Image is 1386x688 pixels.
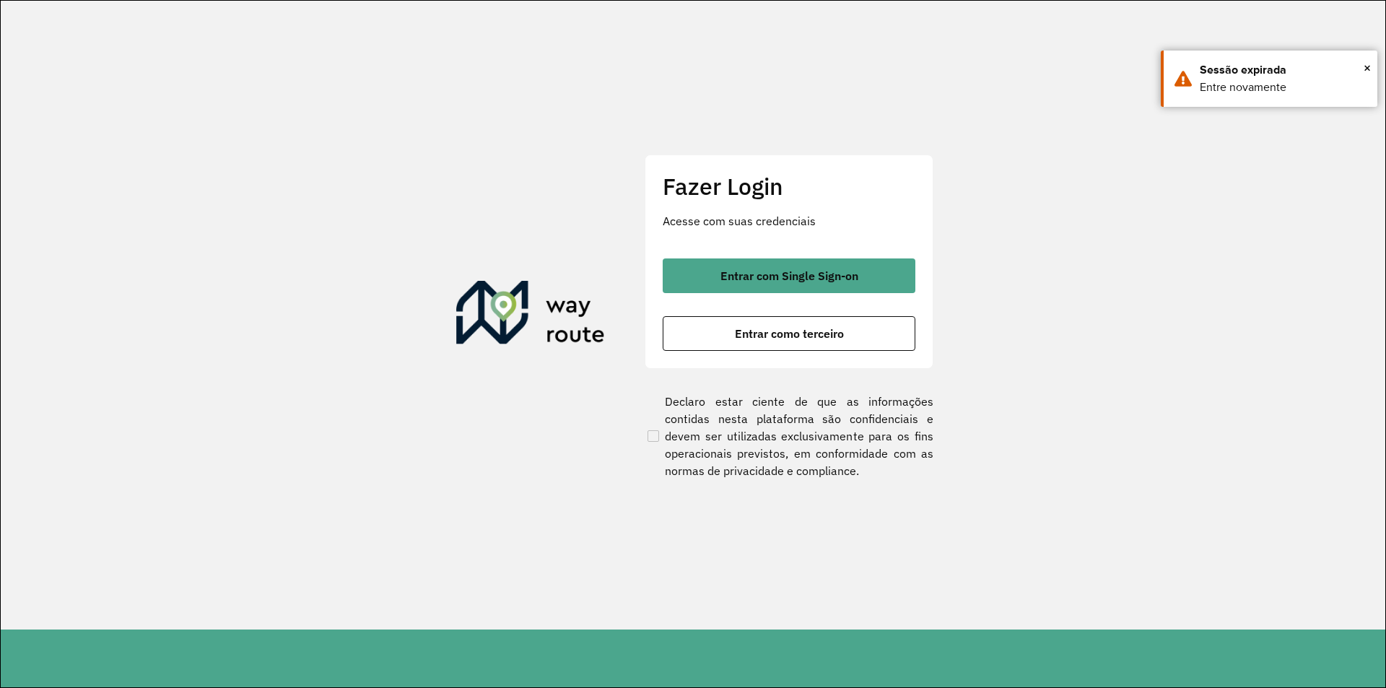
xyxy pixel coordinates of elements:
[735,328,844,339] span: Entrar como terceiro
[663,316,915,351] button: button
[456,281,605,350] img: Roteirizador AmbevTech
[645,393,933,479] label: Declaro estar ciente de que as informações contidas nesta plataforma são confidenciais e devem se...
[1364,57,1371,79] button: Close
[663,212,915,230] p: Acesse com suas credenciais
[1200,79,1367,96] div: Entre novamente
[1200,61,1367,79] div: Sessão expirada
[720,270,858,282] span: Entrar com Single Sign-on
[663,173,915,200] h2: Fazer Login
[1364,57,1371,79] span: ×
[663,258,915,293] button: button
